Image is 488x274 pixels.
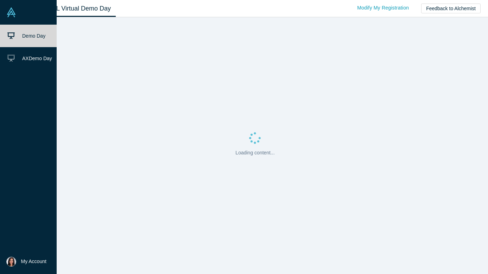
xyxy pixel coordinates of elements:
[235,149,274,157] p: Loading content...
[6,257,46,267] button: My Account
[350,2,416,14] a: Modify My Registration
[21,258,46,265] span: My Account
[421,4,481,13] button: Feedback to Alchemist
[6,7,16,17] img: Alchemist Vault Logo
[6,257,16,267] img: Gayathri Radhakrishnan's Account
[22,56,52,62] span: AX Demo Day
[22,33,45,39] span: Demo Day
[30,0,116,17] a: Class XL Virtual Demo Day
